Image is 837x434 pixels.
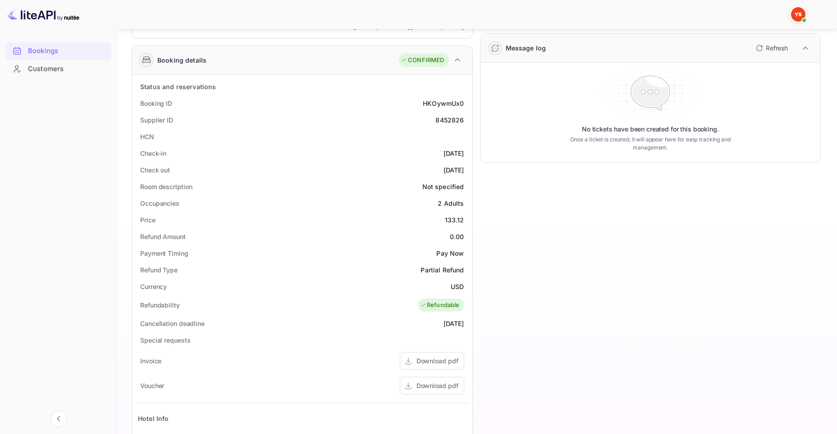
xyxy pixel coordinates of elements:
[28,46,107,56] div: Bookings
[5,42,111,60] div: Bookings
[140,265,178,275] div: Refund Type
[138,414,169,423] div: Hotel Info
[444,165,464,175] div: [DATE]
[5,60,111,78] div: Customers
[420,301,460,310] div: Refundable
[140,249,188,258] div: Payment Timing
[450,232,464,241] div: 0.00
[506,43,546,53] div: Message log
[7,7,79,22] img: LiteAPI logo
[140,149,166,158] div: Check-in
[438,199,464,208] div: 2 Adults
[421,265,464,275] div: Partial Refund
[140,356,161,366] div: Invoice
[140,199,179,208] div: Occupancies
[140,215,156,225] div: Price
[140,335,190,345] div: Special requests
[140,319,205,328] div: Cancellation deadline
[444,149,464,158] div: [DATE]
[140,82,216,91] div: Status and reservations
[435,115,464,125] div: 8452826
[28,64,107,74] div: Customers
[140,132,154,141] div: HCN
[436,249,464,258] div: Pay Now
[445,215,464,225] div: 133.12
[140,381,164,390] div: Voucher
[140,115,173,125] div: Supplier ID
[157,55,206,65] div: Booking details
[140,232,186,241] div: Refund Amount
[766,43,788,53] p: Refresh
[140,300,180,310] div: Refundability
[423,99,464,108] div: HKOywmUx0
[140,182,192,191] div: Room description
[140,165,170,175] div: Check out
[444,319,464,328] div: [DATE]
[50,411,67,427] button: Collapse navigation
[5,60,111,77] a: Customers
[416,356,458,366] div: Download pdf
[140,282,167,291] div: Currency
[451,282,464,291] div: USD
[5,42,111,59] a: Bookings
[140,99,172,108] div: Booking ID
[559,136,742,152] p: Once a ticket is created, it will appear here for easy tracking and management.
[791,7,805,22] img: Yandex Support
[582,125,719,134] p: No tickets have been created for this booking.
[750,41,791,55] button: Refresh
[401,56,444,65] div: CONFIRMED
[422,182,464,191] div: Not specified
[416,381,458,390] div: Download pdf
